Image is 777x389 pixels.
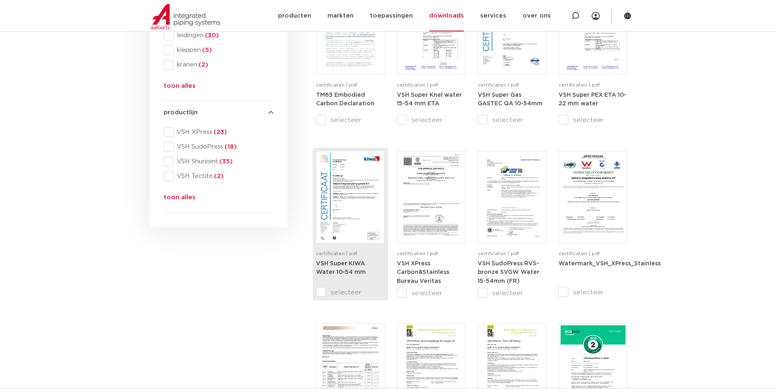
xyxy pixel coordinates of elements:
div: kleppen(5) [164,45,274,55]
a: VSH XPress Carbon&Stainless Bureau Veritas [397,260,449,284]
span: (18) [223,144,237,150]
span: certificaten | pdf [559,82,600,87]
button: toon alles [164,81,196,94]
span: VSH XPress [174,128,274,136]
div: VSH Shurjoint(35) [164,157,274,167]
div: leidingen(30) [164,31,274,40]
div: VSH Tectite(2) [164,171,274,181]
span: certificaten | pdf [397,82,438,87]
a: VSH Super Knel water 15-54 mm ETA [397,92,462,107]
span: (5) [201,47,212,53]
a: VSH Super KIWA Water 10-54 mm [316,260,366,276]
label: selecteer [559,287,627,297]
a: Watermark_VSH_XPress_Stainless [559,260,661,267]
span: (2) [213,173,224,179]
span: certificaten | pdf [397,251,438,256]
img: VSH_SudoPress_RVS-bronze_SVGW_Water_15-54mm_FR-pdf.jpg [480,153,544,241]
span: kleppen [174,46,274,54]
span: (35) [218,158,233,164]
img: Watermark_VSH_XPress_Stainless-pdf.jpg [561,153,625,241]
button: toon alles [164,193,196,206]
strong: VSH XPress Carbon&Stainless Bureau Veritas [397,261,449,284]
a: VSH SudoPress RVS-bronze SVGW Water 15-54mm (FR) [478,260,539,284]
span: (23) [212,129,227,135]
label: selecteer [316,115,385,125]
label: selecteer [559,115,627,125]
strong: Watermark_VSH_XPress_Stainless [559,261,661,267]
span: certificaten | pdf [316,82,357,87]
label: selecteer [316,287,385,297]
h4: productlijn [164,108,274,118]
label: selecteer [478,115,546,125]
span: certificaten | pdf [559,251,600,256]
label: selecteer [397,288,465,298]
img: Bureau_Veritas_28304_C0_Type_Approval_Certificate_VSH_XPress_Stainless_Carbon-26042028-pdf.jpg [399,153,463,241]
div: VSH SudoPress(18) [164,142,274,152]
span: certificaten | pdf [316,251,357,256]
span: kranen [174,61,274,69]
a: TM65 Embodied Carbon Declaration [316,92,374,107]
div: VSH XPress(23) [164,127,274,137]
span: VSH Tectite [174,172,274,180]
strong: VSH Super KIWA Water 10-54 mm [316,261,366,276]
div: kranen(2) [164,60,274,70]
span: certificaten | pdf [478,82,519,87]
span: VSH SudoPress [174,143,274,151]
a: VSH Super Gas GASTEC QA 10-54mm [478,92,543,107]
a: VSH Super PEX ETA 10-22 mm water [559,92,626,107]
label: selecteer [397,115,465,125]
span: leidingen [174,31,274,40]
strong: VSH SudoPress RVS-bronze SVGW Water 15-54mm (FR) [478,261,539,284]
span: VSH Shurjoint [174,158,274,166]
span: certificaten | pdf [478,251,519,256]
span: (30) [204,32,219,38]
span: (2) [197,62,208,68]
img: Knel_water_10-54_mm_KIWA_K76984_02-pdf.jpg [318,153,383,241]
label: selecteer [478,288,546,298]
